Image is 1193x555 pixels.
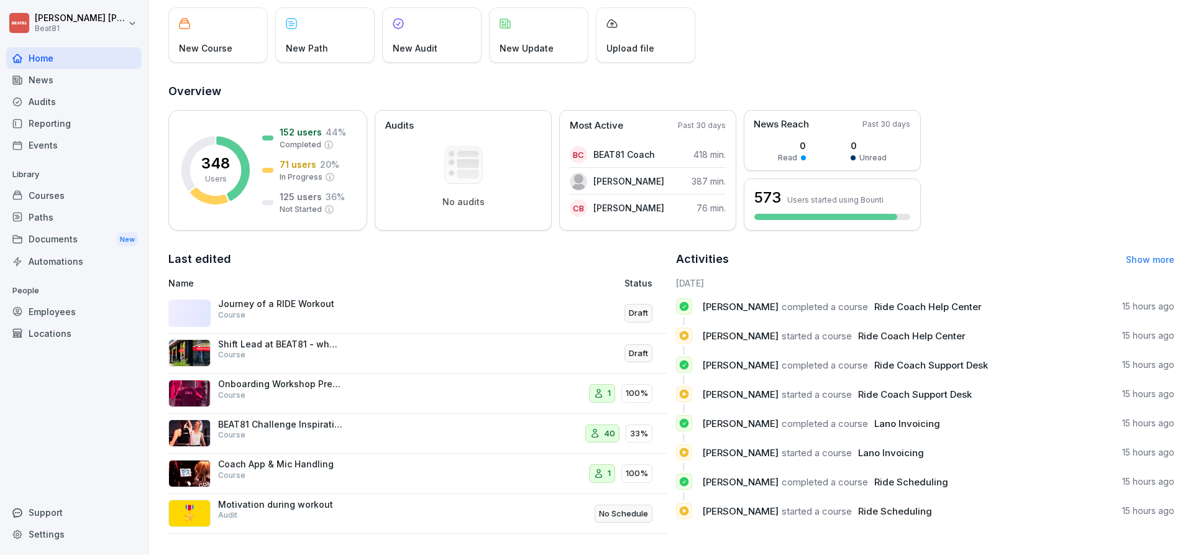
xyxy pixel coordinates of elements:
p: New Audit [393,42,437,55]
span: Ride Scheduling [874,476,948,488]
p: 100% [626,467,648,480]
span: Ride Scheduling [858,505,932,517]
span: Lano Invoicing [874,418,940,429]
h2: Overview [168,83,1174,100]
p: 0 [778,139,806,152]
p: 348 [201,156,230,171]
p: Users started using Bounti [787,195,884,204]
p: Draft [629,307,648,319]
p: Course [218,470,245,481]
span: [PERSON_NAME] [702,330,779,342]
p: Motivation during workout [218,499,342,510]
h2: Last edited [168,250,667,268]
p: New Path [286,42,328,55]
p: 0 [851,139,887,152]
p: BEAT81 Challenge Inspiration [218,419,342,430]
p: Most Active [570,119,623,133]
div: CB [570,200,587,217]
p: Upload file [606,42,654,55]
p: Not Started [280,204,322,215]
div: New [117,232,138,247]
img: z9qsab734t8wudqjjzarpkdd.png [168,420,211,447]
span: [PERSON_NAME] [702,447,779,459]
a: Audits [6,91,142,112]
span: [PERSON_NAME] [702,505,779,517]
a: DocumentsNew [6,228,142,251]
p: Audits [385,119,414,133]
div: Automations [6,250,142,272]
span: Lano Invoicing [858,447,924,459]
p: 15 hours ago [1122,417,1174,429]
p: 15 hours ago [1122,505,1174,517]
a: Paths [6,206,142,228]
p: New Update [500,42,554,55]
p: Audit [218,510,237,521]
span: Ride Coach Support Desk [858,388,972,400]
div: Support [6,502,142,523]
p: 76 min. [697,201,726,214]
span: Ride Coach Help Center [858,330,966,342]
p: No audits [442,196,485,208]
span: [PERSON_NAME] [702,301,779,313]
a: 🎖️Motivation during workoutAuditNo Schedule [168,494,667,534]
p: 33% [630,428,648,440]
span: [PERSON_NAME] [702,476,779,488]
p: 387 min. [692,175,726,188]
p: Course [218,390,245,401]
p: Library [6,165,142,185]
p: 418 min. [693,148,726,161]
p: 15 hours ago [1122,329,1174,342]
div: BC [570,146,587,163]
p: Past 30 days [862,119,910,130]
span: completed a course [782,418,868,429]
span: [PERSON_NAME] [702,359,779,371]
a: News [6,69,142,91]
p: 152 users [280,126,322,139]
a: Shift Lead at BEAT81 - what this role is aboutCourseDraft [168,334,667,374]
span: started a course [782,505,852,517]
span: started a course [782,330,852,342]
p: BEAT81 Coach [593,148,655,161]
a: Settings [6,523,142,545]
p: 20 % [320,158,339,171]
img: qvhdmtns8s1mxu7an6i3adep.png [168,460,211,487]
a: Courses [6,185,142,206]
span: started a course [782,447,852,459]
p: Coach App & Mic Handling [218,459,342,470]
p: Journey of a RIDE Workout [218,298,342,310]
p: 71 users [280,158,316,171]
p: News Reach [754,117,809,132]
p: [PERSON_NAME] [593,201,664,214]
a: Reporting [6,112,142,134]
p: New Course [179,42,232,55]
p: Past 30 days [678,120,726,131]
p: Beat81 [35,24,126,33]
span: Ride Coach Support Desk [874,359,988,371]
span: Ride Coach Help Center [874,301,982,313]
a: Show more [1126,254,1174,265]
p: 1 [608,467,611,480]
a: Events [6,134,142,156]
p: 15 hours ago [1122,359,1174,371]
p: 1 [608,387,611,400]
a: Employees [6,301,142,323]
h6: [DATE] [676,277,1175,290]
img: tmi8yio0vtf3hr8036ahoogz.png [168,339,211,367]
p: Draft [629,347,648,360]
img: z0joffbo5aq2rkb2a77oqce9.png [570,173,587,190]
p: 🎖️ [180,502,199,525]
h2: Activities [676,250,729,268]
p: Name [168,277,481,290]
span: completed a course [782,359,868,371]
p: [PERSON_NAME] [PERSON_NAME] [35,13,126,24]
a: Coach App & Mic HandlingCourse1100% [168,454,667,494]
p: 100% [626,387,648,400]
